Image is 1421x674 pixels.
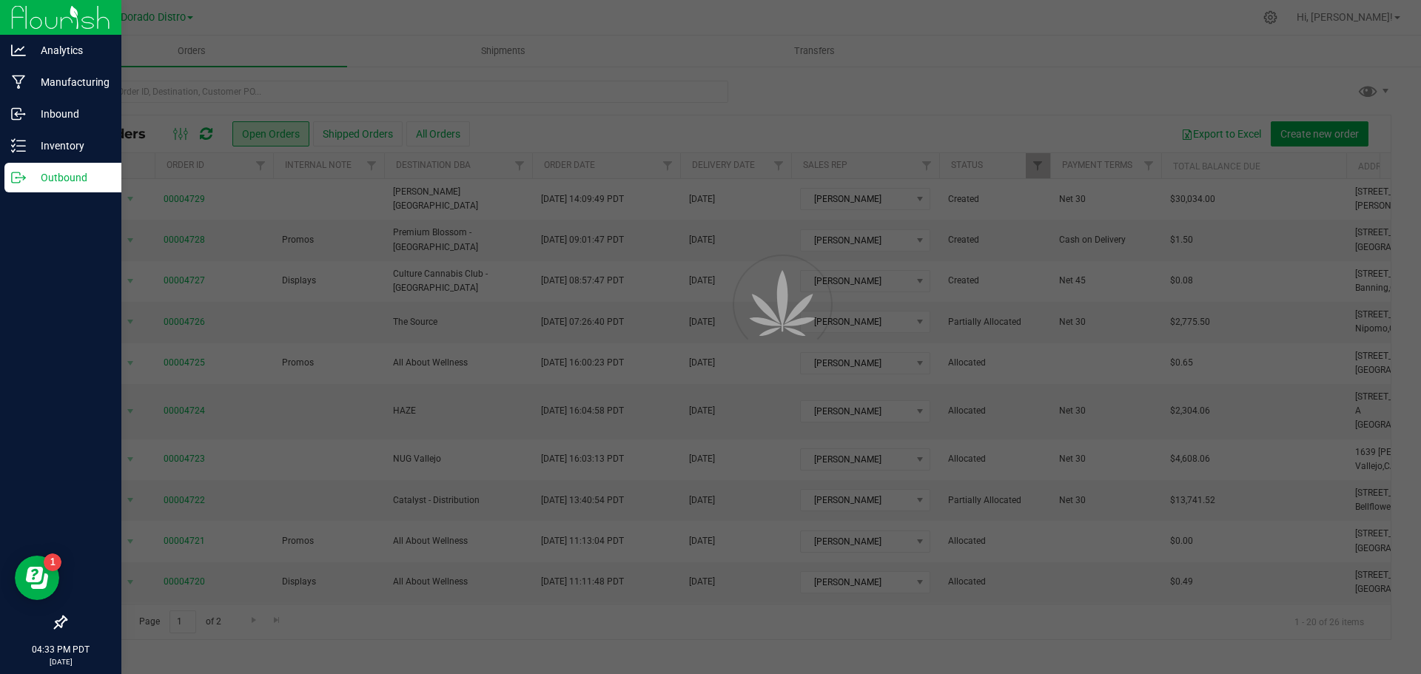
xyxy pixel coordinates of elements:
[11,170,26,185] inline-svg: Outbound
[7,643,115,656] p: 04:33 PM PDT
[26,41,115,59] p: Analytics
[11,75,26,90] inline-svg: Manufacturing
[11,107,26,121] inline-svg: Inbound
[15,556,59,600] iframe: Resource center
[7,656,115,667] p: [DATE]
[44,553,61,571] iframe: Resource center unread badge
[26,169,115,186] p: Outbound
[26,73,115,91] p: Manufacturing
[11,138,26,153] inline-svg: Inventory
[26,137,115,155] p: Inventory
[11,43,26,58] inline-svg: Analytics
[26,105,115,123] p: Inbound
